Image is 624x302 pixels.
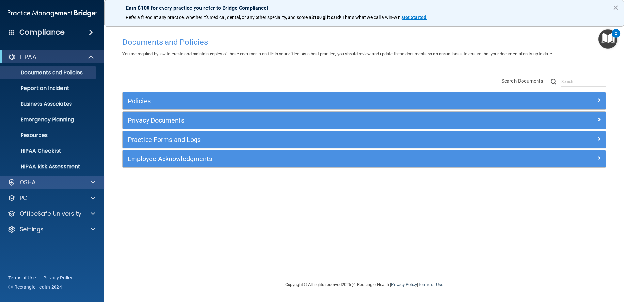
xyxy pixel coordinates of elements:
a: Privacy Policy [391,282,417,287]
a: Employee Acknowledgments [128,154,601,164]
p: Settings [20,226,44,233]
p: HIPAA [20,53,36,61]
img: ic-search.3b580494.png [551,79,556,85]
a: PCI [8,194,95,202]
p: Documents and Policies [4,69,93,76]
h4: Compliance [19,28,65,37]
a: OfficeSafe University [8,210,95,218]
div: Copyright © All rights reserved 2025 @ Rectangle Health | | [245,274,483,295]
strong: Get Started [402,15,426,20]
a: HIPAA [8,53,95,61]
button: Open Resource Center, 2 new notifications [598,29,617,49]
p: Business Associates [4,101,93,107]
span: Refer a friend at any practice, whether it's medical, dental, or any other speciality, and score a [126,15,311,20]
a: Practice Forms and Logs [128,134,601,145]
p: HIPAA Checklist [4,148,93,154]
p: OSHA [20,178,36,186]
a: Settings [8,226,95,233]
a: Terms of Use [418,282,443,287]
h5: Privacy Documents [128,117,480,124]
a: OSHA [8,178,95,186]
h5: Practice Forms and Logs [128,136,480,143]
a: Privacy Documents [128,115,601,126]
span: ! That's what we call a win-win. [340,15,402,20]
a: Privacy Policy [43,275,73,281]
span: Ⓒ Rectangle Health 2024 [8,284,62,290]
img: PMB logo [8,7,97,20]
input: Search [561,77,606,87]
p: Emergency Planning [4,116,93,123]
div: 2 [615,33,617,42]
p: Earn $100 for every practice you refer to Bridge Compliance! [126,5,603,11]
span: Search Documents: [501,78,545,84]
strong: $100 gift card [311,15,340,20]
p: OfficeSafe University [20,210,81,218]
p: Report an Incident [4,85,93,92]
button: Close [613,2,619,13]
a: Terms of Use [8,275,36,281]
h5: Employee Acknowledgments [128,155,480,162]
p: PCI [20,194,29,202]
h4: Documents and Policies [122,38,606,46]
a: Get Started [402,15,427,20]
h5: Policies [128,97,480,105]
span: You are required by law to create and maintain copies of these documents on file in your office. ... [122,51,553,56]
p: HIPAA Risk Assessment [4,163,93,170]
p: Resources [4,132,93,139]
a: Policies [128,96,601,106]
